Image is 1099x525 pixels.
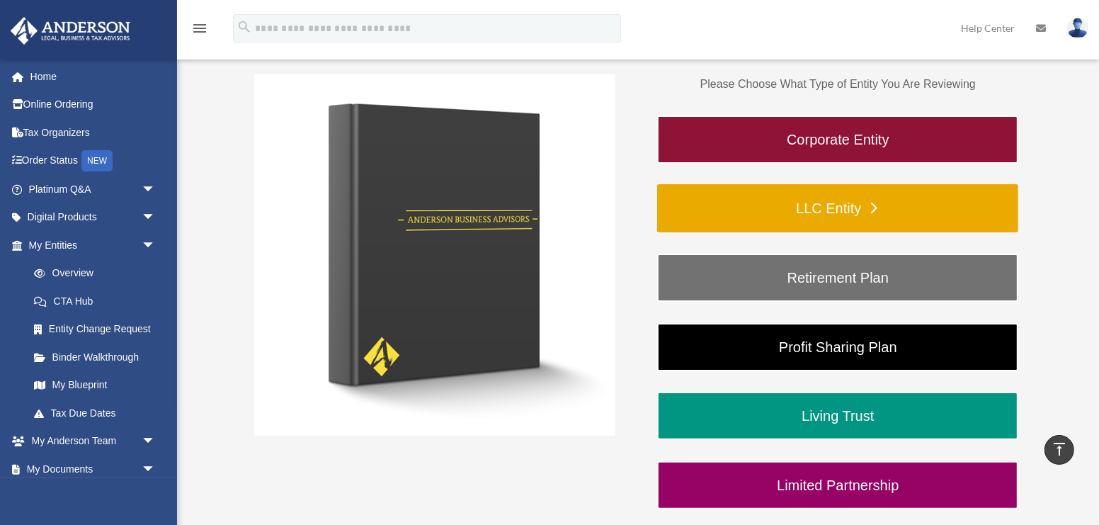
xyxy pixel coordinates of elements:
span: arrow_drop_down [142,427,170,456]
a: Overview [20,259,177,288]
span: arrow_drop_down [142,175,170,204]
span: arrow_drop_down [142,231,170,260]
a: Binder Walkthrough [20,343,170,371]
a: CTA Hub [20,287,177,315]
a: Retirement Plan [657,254,1018,302]
a: Corporate Entity [657,115,1018,164]
a: My Documentsarrow_drop_down [10,455,177,483]
p: Please Choose What Type of Entity You Are Reviewing [657,74,1018,94]
span: arrow_drop_down [142,455,170,484]
a: My Anderson Teamarrow_drop_down [10,427,177,456]
a: Digital Productsarrow_drop_down [10,203,177,232]
a: Profit Sharing Plan [657,323,1018,371]
a: Limited Partnership [657,461,1018,509]
a: menu [191,25,208,37]
img: User Pic [1067,18,1088,38]
i: menu [191,20,208,37]
a: My Entitiesarrow_drop_down [10,231,177,259]
i: vertical_align_top [1051,441,1068,458]
a: Order StatusNEW [10,147,177,176]
a: Online Ordering [10,91,177,119]
a: Tax Organizers [10,118,177,147]
a: LLC Entity [657,184,1018,232]
a: Living Trust [657,392,1018,440]
div: NEW [81,150,113,171]
a: Entity Change Request [20,315,177,344]
span: arrow_drop_down [142,203,170,232]
i: search [237,19,252,35]
a: vertical_align_top [1044,435,1074,465]
a: Home [10,62,177,91]
a: Platinum Q&Aarrow_drop_down [10,175,177,203]
img: Anderson Advisors Platinum Portal [6,17,135,45]
a: Tax Due Dates [20,399,177,427]
a: My Blueprint [20,371,177,400]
